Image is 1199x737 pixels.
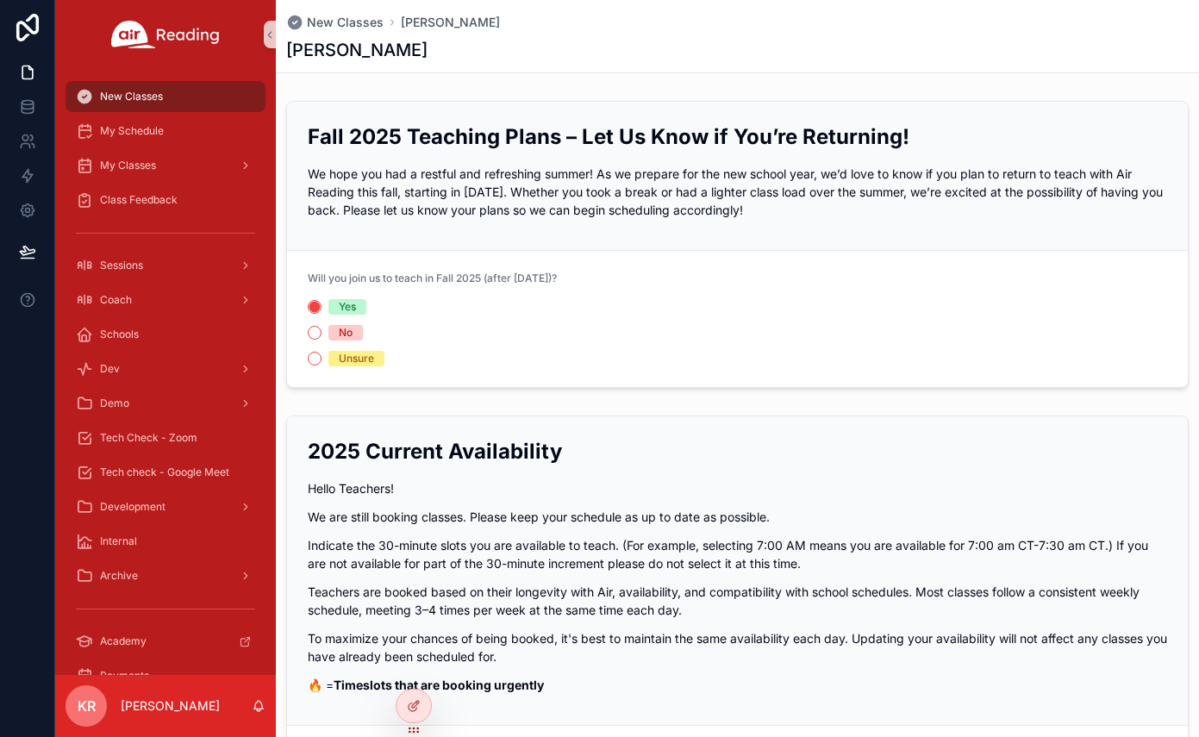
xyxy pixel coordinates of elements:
[308,479,1167,497] p: Hello Teachers!
[339,299,356,315] div: Yes
[66,150,265,181] a: My Classes
[100,259,143,272] span: Sessions
[308,508,1167,526] p: We are still booking classes. Please keep your schedule as up to date as possible.
[55,69,276,675] div: scrollable content
[100,500,165,514] span: Development
[308,583,1167,619] p: Teachers are booked based on their longevity with Air, availability, and compatibility with schoo...
[334,678,544,692] strong: Timeslots that are booking urgently
[66,353,265,384] a: Dev
[66,491,265,522] a: Development
[100,328,139,341] span: Schools
[66,250,265,281] a: Sessions
[66,319,265,350] a: Schools
[100,397,129,410] span: Demo
[286,14,384,31] a: New Classes
[66,526,265,557] a: Internal
[100,669,149,683] span: Payments
[100,293,132,307] span: Coach
[339,325,353,340] div: No
[66,81,265,112] a: New Classes
[308,122,1167,151] h2: Fall 2025 Teaching Plans – Let Us Know if You’re Returning!
[286,38,428,62] h1: [PERSON_NAME]
[66,184,265,215] a: Class Feedback
[100,193,178,207] span: Class Feedback
[308,437,1167,465] h2: 2025 Current Availability
[100,159,156,172] span: My Classes
[308,629,1167,665] p: To maximize your chances of being booked, it's best to maintain the same availability each day. U...
[100,465,229,479] span: Tech check - Google Meet
[401,14,500,31] a: [PERSON_NAME]
[308,165,1167,219] p: We hope you had a restful and refreshing summer! As we prepare for the new school year, we’d love...
[66,626,265,657] a: Academy
[100,124,164,138] span: My Schedule
[66,116,265,147] a: My Schedule
[121,697,220,715] p: [PERSON_NAME]
[307,14,384,31] span: New Classes
[66,457,265,488] a: Tech check - Google Meet
[100,569,138,583] span: Archive
[78,696,96,716] span: KR
[308,536,1167,572] p: Indicate the 30-minute slots you are available to teach. (For example, selecting 7:00 AM means yo...
[66,422,265,453] a: Tech Check - Zoom
[308,676,1167,694] p: 🔥 =
[100,431,197,445] span: Tech Check - Zoom
[339,351,374,366] div: Unsure
[100,534,137,548] span: Internal
[111,21,220,48] img: App logo
[100,634,147,648] span: Academy
[66,660,265,691] a: Payments
[66,284,265,315] a: Coach
[100,90,163,103] span: New Classes
[100,362,120,376] span: Dev
[308,272,557,284] span: Will you join us to teach in Fall 2025 (after [DATE])?
[66,560,265,591] a: Archive
[66,388,265,419] a: Demo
